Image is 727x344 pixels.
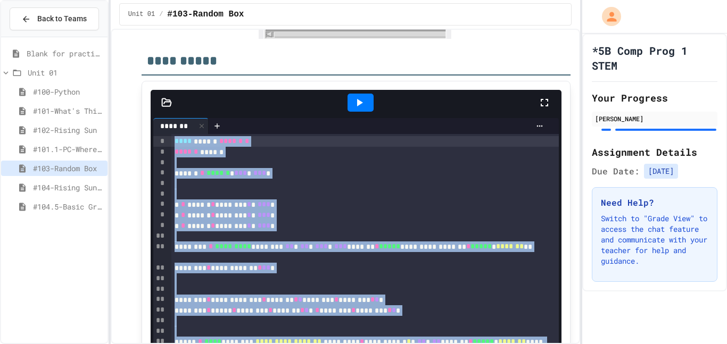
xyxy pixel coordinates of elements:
span: #101.1-PC-Where am I? [33,144,103,155]
span: #102-Rising Sun [33,124,103,136]
h1: *5B Comp Prog 1 STEM [592,43,717,73]
span: Unit 01 [28,67,103,78]
span: Due Date: [592,165,640,178]
span: Back to Teams [37,13,87,24]
span: #104.5-Basic Graphics Review [33,201,103,212]
span: Blank for practice [27,48,103,59]
span: #101-What's This ?? [33,105,103,116]
span: #103-Random Box [33,163,103,174]
div: [PERSON_NAME] [595,114,714,123]
p: Switch to "Grade View" to access the chat feature and communicate with your teacher for help and ... [601,213,708,266]
div: My Account [591,4,624,29]
h2: Assignment Details [592,145,717,160]
button: Back to Teams [10,7,99,30]
span: Unit 01 [128,10,155,19]
span: #103-Random Box [167,8,244,21]
h3: Need Help? [601,196,708,209]
span: #100-Python [33,86,103,97]
h2: Your Progress [592,90,717,105]
span: #104-Rising Sun Plus [33,182,103,193]
span: [DATE] [644,164,678,179]
span: / [159,10,163,19]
